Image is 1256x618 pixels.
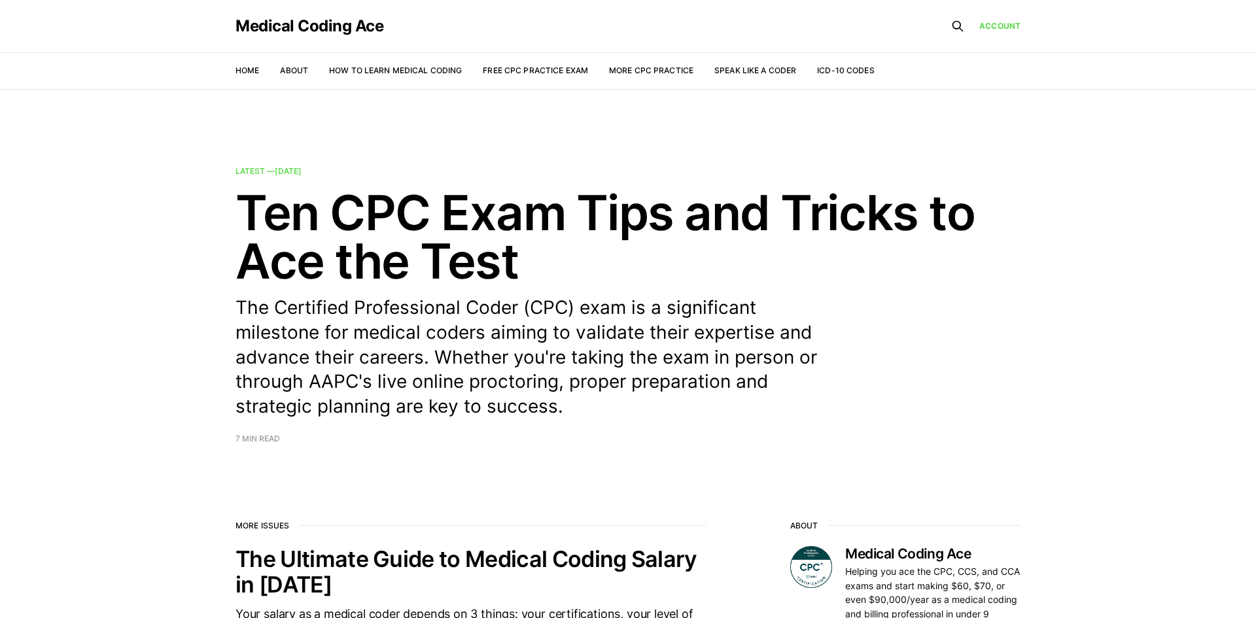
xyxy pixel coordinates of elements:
h2: The Ultimate Guide to Medical Coding Salary in [DATE] [235,546,706,597]
p: The Certified Professional Coder (CPC) exam is a significant milestone for medical coders aiming ... [235,296,837,419]
h3: Medical Coding Ace [845,546,1020,562]
a: Speak Like a Coder [714,65,796,75]
span: 7 min read [235,435,280,443]
time: [DATE] [275,166,302,176]
img: Medical Coding Ace [790,546,832,588]
h2: About [790,521,1020,530]
h2: More issues [235,521,706,530]
a: More CPC Practice [609,65,693,75]
a: Latest —[DATE] Ten CPC Exam Tips and Tricks to Ace the Test The Certified Professional Coder (CPC... [235,167,1020,443]
a: How to Learn Medical Coding [329,65,462,75]
a: Medical Coding Ace [235,18,383,34]
span: Latest — [235,166,302,176]
a: Free CPC Practice Exam [483,65,588,75]
h2: Ten CPC Exam Tips and Tricks to Ace the Test [235,188,1020,285]
a: Home [235,65,259,75]
a: Account [979,20,1020,32]
a: ICD-10 Codes [817,65,874,75]
a: About [280,65,308,75]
